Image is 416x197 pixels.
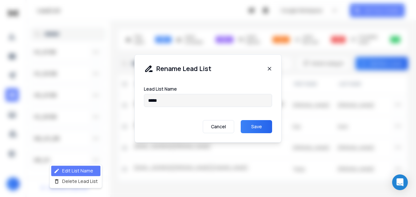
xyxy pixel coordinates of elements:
p: Delete Lead List [62,178,98,185]
p: Edit List Name [62,168,93,174]
h1: Rename Lead List [156,64,211,73]
div: Open Intercom Messenger [392,174,408,190]
button: Save [241,120,272,133]
label: Lead List Name [144,87,177,91]
p: Cancel [203,120,234,133]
